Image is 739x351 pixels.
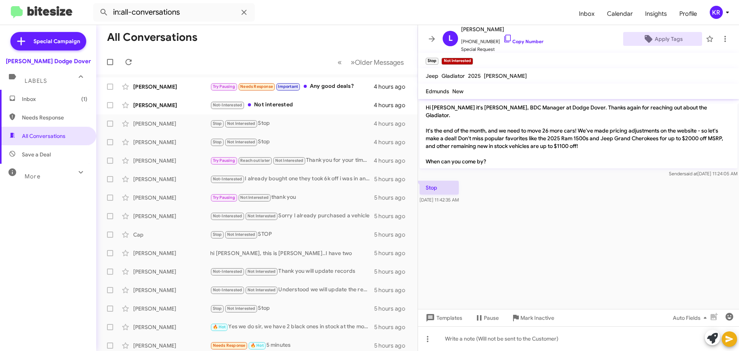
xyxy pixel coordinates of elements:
[710,6,723,19] div: KR
[374,157,411,165] div: 4 hours ago
[374,323,411,331] div: 5 hours ago
[33,37,80,45] span: Special Campaign
[133,342,210,349] div: [PERSON_NAME]
[468,72,481,79] span: 2025
[374,83,411,91] div: 4 hours ago
[346,54,408,70] button: Next
[247,213,276,218] span: Not Interested
[374,342,411,349] div: 5 hours ago
[351,57,355,67] span: »
[333,54,408,70] nav: Page navigation example
[426,72,438,79] span: Jeep
[133,305,210,312] div: [PERSON_NAME]
[133,212,210,220] div: [PERSON_NAME]
[93,3,255,22] input: Search
[251,343,264,348] span: 🔥 Hot
[338,57,342,67] span: «
[210,175,374,183] div: I already bought one they took 6k off i was in and ready to sign at beginning of month sorry
[133,249,210,257] div: [PERSON_NAME]
[210,156,374,165] div: Thank you for your time and understanding
[6,57,91,65] div: [PERSON_NAME] Dodge Dover
[210,341,374,350] div: 5 minutes
[227,139,256,144] span: Not Interested
[484,72,527,79] span: [PERSON_NAME]
[213,195,235,200] span: Try Pausing
[210,212,374,220] div: Sorry I already purchased a vehicle
[275,158,304,163] span: Not Interested
[684,171,697,176] span: said at
[213,121,222,126] span: Stop
[133,101,210,109] div: [PERSON_NAME]
[247,269,276,274] span: Not Interested
[484,311,499,325] span: Pause
[420,181,459,195] p: Stop
[213,158,235,163] span: Try Pausing
[213,102,242,107] span: Not-Interested
[424,311,462,325] span: Templates
[213,324,226,329] span: 🔥 Hot
[374,231,411,238] div: 5 hours ago
[240,158,270,163] span: Reach out later
[505,311,560,325] button: Mark Inactive
[503,39,543,44] a: Copy Number
[133,231,210,238] div: Cap
[213,343,246,348] span: Needs Response
[673,3,703,25] a: Profile
[374,194,411,202] div: 5 hours ago
[441,72,465,79] span: Gladiator
[461,34,543,45] span: [PHONE_NUMBER]
[420,101,737,168] p: Hi [PERSON_NAME] it's [PERSON_NAME], BDC Manager at Dodge Dover. Thanks again for reaching out ab...
[374,175,411,183] div: 5 hours ago
[227,306,256,311] span: Not Interested
[468,311,505,325] button: Pause
[213,84,235,89] span: Try Pausing
[227,121,256,126] span: Not Interested
[213,269,242,274] span: Not-Interested
[213,176,242,181] span: Not-Interested
[673,311,710,325] span: Auto Fields
[22,132,65,140] span: All Conversations
[669,171,737,176] span: Sender [DATE] 11:24:05 AM
[418,311,468,325] button: Templates
[81,95,87,103] span: (1)
[25,173,40,180] span: More
[520,311,554,325] span: Mark Inactive
[374,101,411,109] div: 4 hours ago
[374,268,411,275] div: 5 hours ago
[374,249,411,257] div: 5 hours ago
[213,213,242,218] span: Not-Interested
[133,175,210,183] div: [PERSON_NAME]
[426,58,438,65] small: Stop
[573,3,601,25] span: Inbox
[374,305,411,312] div: 5 hours ago
[655,32,683,46] span: Apply Tags
[227,232,256,237] span: Not Interested
[213,232,222,237] span: Stop
[452,88,463,95] span: New
[240,84,273,89] span: Needs Response
[426,88,449,95] span: Edmunds
[213,287,242,292] span: Not-Interested
[601,3,639,25] a: Calendar
[247,287,276,292] span: Not Interested
[133,323,210,331] div: [PERSON_NAME]
[210,230,374,239] div: STOP
[133,157,210,165] div: [PERSON_NAME]
[133,286,210,294] div: [PERSON_NAME]
[374,138,411,146] div: 4 hours ago
[213,139,222,144] span: Stop
[448,32,453,45] span: L
[333,54,346,70] button: Previous
[210,101,374,109] div: Not interested
[461,45,543,53] span: Special Request
[374,120,411,128] div: 4 hours ago
[210,322,374,331] div: Yes we do sir, we have 2 black ones in stock at the moment and One of them is a limited edition M...
[210,286,374,294] div: Understood we will update the records
[374,212,411,220] div: 5 hours ago
[441,58,473,65] small: Not Interested
[374,286,411,294] div: 5 hours ago
[210,138,374,146] div: Stop
[639,3,673,25] span: Insights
